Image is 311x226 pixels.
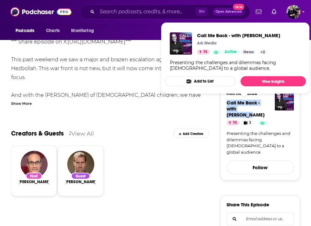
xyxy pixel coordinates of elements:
div: 2 [69,130,71,136]
img: Call Me Back - with Dan Senor [170,32,192,55]
p: Ark Media [197,41,216,46]
a: News [241,50,256,55]
input: Search podcasts, credits, & more... [97,7,196,17]
a: [URL][DOMAIN_NAME] [68,39,125,45]
a: +2 [258,50,268,55]
h3: Share This Episode [227,202,269,208]
a: View Insights [241,76,306,86]
div: Presenting the challenges and dilemmas facing [DEMOGRAPHIC_DATA] to a global audience. [170,60,301,71]
img: Matti Friedman [67,151,94,178]
button: open menu [67,25,102,37]
a: 74 [197,50,210,55]
a: View All [71,130,94,137]
input: Email address or username... [232,213,288,225]
a: Show notifications dropdown [269,6,279,17]
a: Show notifications dropdown [253,6,264,17]
a: Presenting the challenges and dilemmas facing [DEMOGRAPHIC_DATA] to a global audience. [227,130,294,155]
span: Active [225,49,237,55]
span: Logged in as ndewey [287,5,301,19]
span: Charts [46,26,60,35]
a: Call Me Back - with Dan Senor [227,100,265,118]
a: 74 [227,120,239,125]
a: Call Me Back - with Dan Senor [197,32,280,38]
span: [PERSON_NAME] [65,179,96,184]
button: Add to List [165,76,235,86]
img: Call Me Back - with Dan Senor [275,91,294,110]
span: Monitoring [71,26,94,35]
span: ⌘ K [196,8,208,16]
a: Dan Senor [18,179,50,184]
a: Charts [42,25,63,37]
div: Search followers [227,213,294,225]
span: 74 [203,49,207,55]
span: [PERSON_NAME] [18,179,50,184]
a: Active [222,50,239,55]
span: Call Me Back - with [PERSON_NAME] [197,32,280,38]
a: Creators & Guests [11,130,64,137]
img: Podchaser - Follow, Share and Rate Podcasts [10,6,71,18]
span: Open Advanced [215,10,242,13]
a: 3 [241,120,254,125]
button: Follow [227,160,294,174]
span: Podcasts [16,26,34,35]
img: Dan Senor [21,151,48,178]
span: Call Me Back - with [PERSON_NAME] [227,100,265,118]
span: 3 [249,120,251,126]
span: New [233,4,244,10]
button: Open AdvancedNew [213,8,245,16]
div: Add Creators [173,129,209,138]
button: open menu [11,25,43,37]
span: 74 [233,120,237,126]
a: Matti Friedman [65,179,96,184]
div: Guest [71,173,90,179]
button: Show profile menu [287,5,301,19]
div: Search podcasts, credits, & more... [80,4,250,19]
img: User Profile [287,5,301,19]
div: Host [26,173,42,179]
